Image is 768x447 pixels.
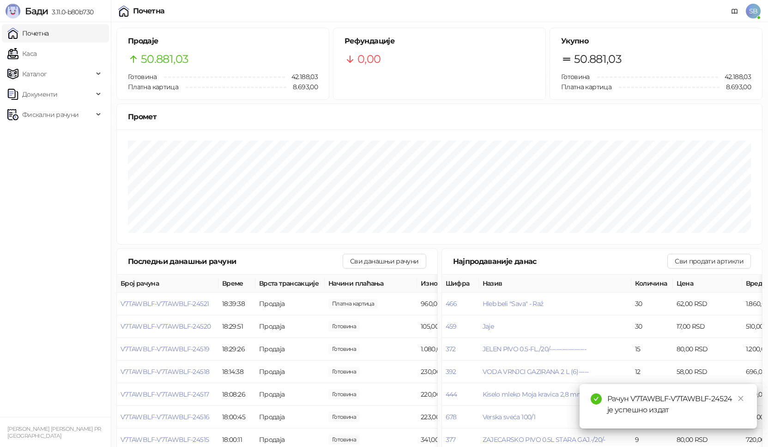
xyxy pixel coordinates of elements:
td: 220,00 RSD [417,383,486,406]
span: 8.693,00 [286,82,318,92]
td: 11 [631,383,673,406]
td: Продаја [255,338,325,361]
span: 3.11.0-b80b730 [48,8,93,16]
small: [PERSON_NAME] [PERSON_NAME] PR [GEOGRAPHIC_DATA] [7,426,101,439]
td: 18:39:38 [218,293,255,315]
button: 372 [446,345,456,353]
span: 50.881,03 [141,50,188,68]
td: 18:29:26 [218,338,255,361]
span: 220,00 [328,389,360,399]
td: 18:29:51 [218,315,255,338]
span: Платна картица [128,83,178,91]
span: close [738,395,744,402]
span: Каталог [22,65,47,83]
button: V7TAWBLF-V7TAWBLF-24519 [121,345,209,353]
button: 444 [446,390,457,398]
td: Продаја [255,293,325,315]
a: Close [736,393,746,404]
span: 42.188,03 [285,72,318,82]
span: 230,00 [328,367,360,377]
a: Каса [7,44,36,63]
td: 105,00 RSD [417,315,486,338]
button: 377 [446,435,456,444]
span: Готовина [561,73,590,81]
h5: Рефундације [345,36,534,47]
th: Назив [479,275,631,293]
span: 1.080,00 [328,344,360,354]
span: Готовина [128,73,157,81]
div: Рачун V7TAWBLF-V7TAWBLF-24524 је успешно издат [607,393,746,416]
span: 8.693,00 [720,82,751,92]
button: V7TAWBLF-V7TAWBLF-24520 [121,322,211,331]
span: Платна картица [561,83,611,91]
span: check-circle [591,393,602,404]
h5: Укупно [561,36,751,47]
div: Промет [128,111,751,122]
td: 960,00 RSD [417,293,486,315]
span: 0,00 [357,50,381,68]
td: 30 [631,315,673,338]
span: 42.188,03 [718,72,751,82]
td: Продаја [255,361,325,383]
span: Бади [25,6,48,17]
th: Време [218,275,255,293]
td: Продаја [255,406,325,429]
td: 40,00 RSD [673,383,742,406]
td: 230,00 RSD [417,361,486,383]
button: Сви данашњи рачуни [343,254,426,269]
span: 105,00 [328,321,360,331]
button: V7TAWBLF-V7TAWBLF-24521 [121,300,209,308]
span: 223,00 [328,412,360,422]
td: 18:08:26 [218,383,255,406]
td: 30 [631,293,673,315]
td: 18:00:45 [218,406,255,429]
td: 1.080,00 RSD [417,338,486,361]
td: Продаја [255,383,325,406]
button: V7TAWBLF-V7TAWBLF-24518 [121,367,209,376]
span: Kiselo mleko Moja kravica 2,8 mm čaša [483,390,598,398]
td: 18:14:38 [218,361,255,383]
th: Начини плаћања [325,275,417,293]
button: 392 [446,367,456,376]
button: V7TAWBLF-V7TAWBLF-24517 [121,390,209,398]
th: Број рачуна [117,275,218,293]
button: V7TAWBLF-V7TAWBLF-24516 [121,413,209,421]
button: Hleb beli "Sava" - Raž [483,300,544,308]
th: Износ [417,275,486,293]
button: V7TAWBLF-V7TAWBLF-24515 [121,435,209,444]
div: Почетна [133,7,165,15]
th: Шифра [442,275,479,293]
td: 80,00 RSD [673,338,742,361]
td: 223,00 RSD [417,406,486,429]
button: 459 [446,322,457,331]
td: 62,00 RSD [673,293,742,315]
th: Врста трансакције [255,275,325,293]
span: 960,00 [328,299,378,309]
button: Jaje [483,322,494,331]
span: Фискални рачуни [22,105,79,124]
button: JELEN PIVO 0.5-FL./20/------------------ [483,345,586,353]
td: 17,00 RSD [673,315,742,338]
span: 341,00 [328,435,360,445]
td: Продаја [255,315,325,338]
td: 58,00 RSD [673,361,742,383]
button: Verska sveća 100/1 [483,413,535,421]
div: Последњи данашњи рачуни [128,256,343,267]
h5: Продаје [128,36,318,47]
span: 50.881,03 [574,50,622,68]
td: 12 [631,361,673,383]
button: 466 [446,300,457,308]
a: Почетна [7,24,49,43]
button: ZAJECARSKO PIVO 0.5L STARA GAJ.-/20/- [483,435,605,444]
button: VODA VRNJCI GAZIRANA 2 L (6)----- [483,367,589,376]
